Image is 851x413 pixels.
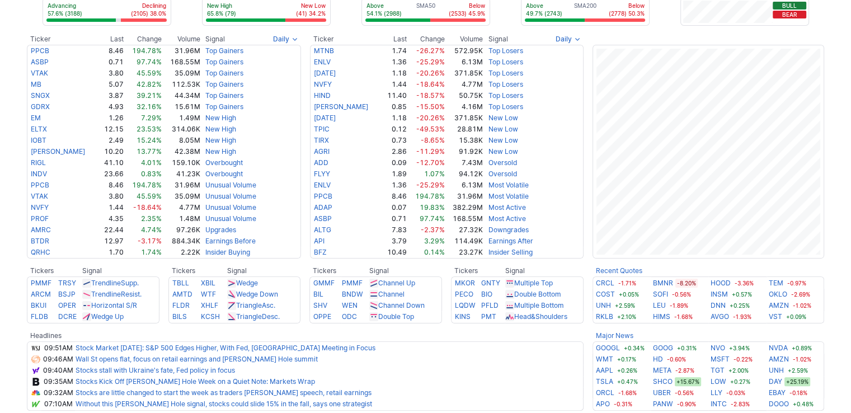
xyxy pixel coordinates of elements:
[488,226,529,234] a: Downgrades
[445,157,484,168] td: 7.43M
[382,135,407,146] td: 0.73
[382,202,407,213] td: 0.07
[382,101,407,112] td: 0.85
[91,312,124,321] a: Wedge Up
[378,279,415,287] a: Channel Up
[58,279,76,287] a: TRSY
[416,91,445,100] span: -18.57%
[31,102,50,111] a: GDRX
[205,214,256,223] a: Unusual Volume
[488,237,533,245] a: Earnings After
[76,377,315,386] a: Stocks Kick Off [PERSON_NAME] Hole Week on a Quiet Note: Markets Wrap
[205,203,256,212] a: Unusual Volume
[445,168,484,180] td: 94.12K
[137,80,162,88] span: 42.82%
[205,248,250,256] a: Insider Buying
[488,46,523,55] a: Top Losers
[596,387,614,398] a: ORCL
[514,279,553,287] a: Multiple Top
[378,290,405,298] a: Channel
[313,301,327,309] a: SHV
[162,135,201,146] td: 8.05M
[556,34,572,45] span: Daily
[653,278,673,289] a: BMNR
[172,279,189,287] a: TBLL
[711,376,726,387] a: LOW
[99,68,124,79] td: 3.80
[314,181,331,189] a: ENLV
[132,46,162,55] span: 194.78%
[596,376,613,387] a: TSLA
[207,2,236,10] p: New High
[273,34,289,45] span: Daily
[488,136,518,144] a: New Low
[445,90,484,101] td: 50.75K
[382,57,407,68] td: 1.36
[205,170,243,178] a: Overbought
[445,180,484,191] td: 6.13M
[653,376,673,387] a: SHCO
[609,2,645,10] p: Below
[162,101,201,112] td: 15.61M
[296,2,326,10] p: New Low
[596,278,614,289] a: CRCL
[205,46,243,55] a: Top Gainers
[488,125,518,133] a: New Low
[488,58,523,66] a: Top Losers
[314,226,331,234] a: ALTG
[99,101,124,112] td: 4.93
[31,58,49,66] a: ASBP
[773,11,806,18] button: Bear
[596,398,610,410] a: APO
[596,331,633,340] a: Major News
[596,289,615,300] a: COST
[314,192,332,200] a: PPCB
[382,79,407,90] td: 1.44
[31,248,50,256] a: QRHC
[653,387,671,398] a: UBER
[99,157,124,168] td: 41.10
[91,290,142,298] a: TrendlineResist.
[207,10,236,17] p: 65.8% (79)
[205,158,243,167] a: Overbought
[48,10,82,17] p: 57.6% (3188)
[653,300,666,311] a: LEU
[445,101,484,112] td: 4.16M
[313,279,335,287] a: GMMF
[58,301,76,309] a: OPER
[378,312,414,321] a: Double Top
[99,90,124,101] td: 3.87
[382,191,407,202] td: 8.46
[711,278,731,289] a: HOOD
[31,192,48,200] a: VTAK
[172,301,190,309] a: FLDR
[76,400,372,408] a: Without this [PERSON_NAME] Hole signal, stocks could slide 15% in the fall, says one strategist
[201,312,220,321] a: KCSH
[653,289,668,300] a: SOFI
[314,125,330,133] a: TPIC
[31,46,49,55] a: PPCB
[31,226,51,234] a: AMRC
[99,202,124,213] td: 1.44
[488,102,523,111] a: Top Losers
[58,312,77,321] a: DCRE
[162,124,201,135] td: 314.06K
[137,147,162,156] span: 13.77%
[769,354,789,365] a: AMZN
[481,290,492,298] a: BIO
[596,300,611,311] a: UNH
[76,344,375,352] a: Stock Market [DATE]: S&P 500 Edges Higher, With Fed, [GEOGRAPHIC_DATA] Meeting in Focus
[488,80,523,88] a: Top Losers
[99,45,124,57] td: 8.46
[141,158,162,167] span: 4.01%
[653,365,671,376] a: META
[769,289,787,300] a: OKLO
[488,158,517,167] a: Oversold
[382,68,407,79] td: 1.18
[416,102,445,111] span: -15.50%
[514,290,561,298] a: Double Bottom
[205,69,243,77] a: Top Gainers
[31,203,49,212] a: NVFY
[711,342,725,354] a: NVO
[31,301,46,309] a: BKUI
